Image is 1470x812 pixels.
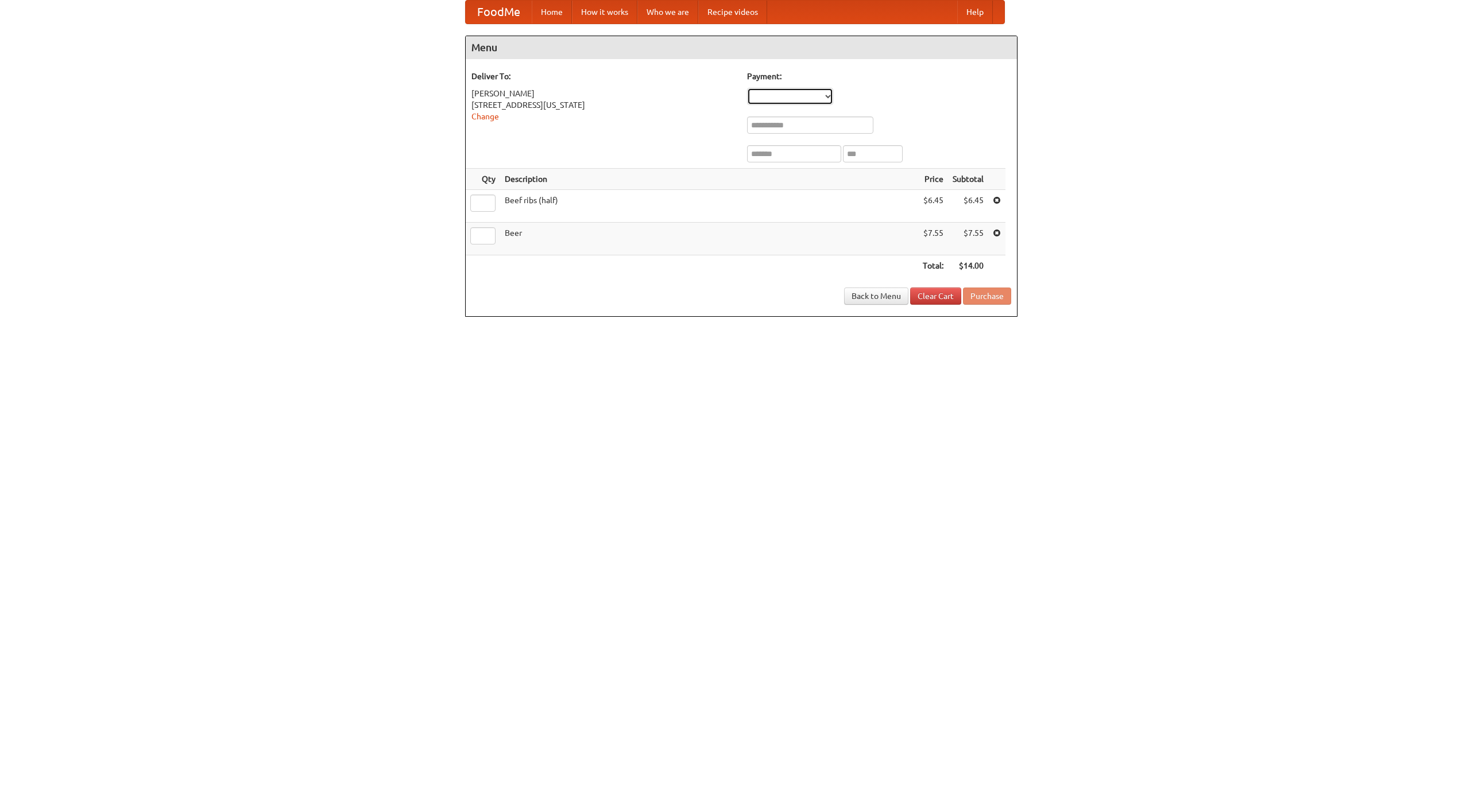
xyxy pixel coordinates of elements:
[918,255,948,277] th: Total:
[747,71,1011,82] h5: Payment:
[532,1,572,24] a: Home
[466,36,1017,59] h4: Menu
[471,99,736,111] div: [STREET_ADDRESS][US_STATE]
[698,1,767,24] a: Recipe videos
[844,287,908,305] a: Back to Menu
[500,190,918,223] td: Beef ribs (half)
[957,1,993,24] a: Help
[948,190,988,223] td: $6.45
[948,255,988,277] th: $14.00
[466,1,532,24] a: FoodMe
[918,190,948,223] td: $6.45
[471,112,499,121] a: Change
[948,223,988,255] td: $7.55
[963,287,1011,305] button: Purchase
[637,1,698,24] a: Who we are
[466,169,500,190] th: Qty
[500,223,918,255] td: Beer
[471,71,736,82] h5: Deliver To:
[918,169,948,190] th: Price
[910,287,961,305] a: Clear Cart
[918,223,948,255] td: $7.55
[948,169,988,190] th: Subtotal
[500,169,918,190] th: Description
[471,88,736,99] div: [PERSON_NAME]
[572,1,637,24] a: How it works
